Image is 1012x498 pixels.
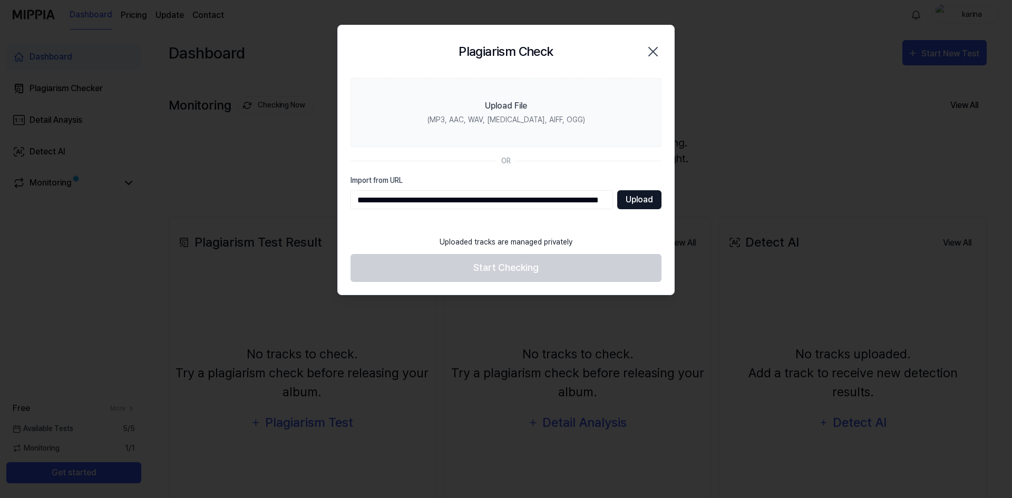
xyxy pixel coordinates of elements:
[617,190,661,209] button: Upload
[485,100,527,112] div: Upload File
[433,230,579,254] div: Uploaded tracks are managed privately
[351,175,661,186] label: Import from URL
[501,155,511,167] div: OR
[427,114,585,125] div: (MP3, AAC, WAV, [MEDICAL_DATA], AIFF, OGG)
[459,42,553,61] h2: Plagiarism Check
